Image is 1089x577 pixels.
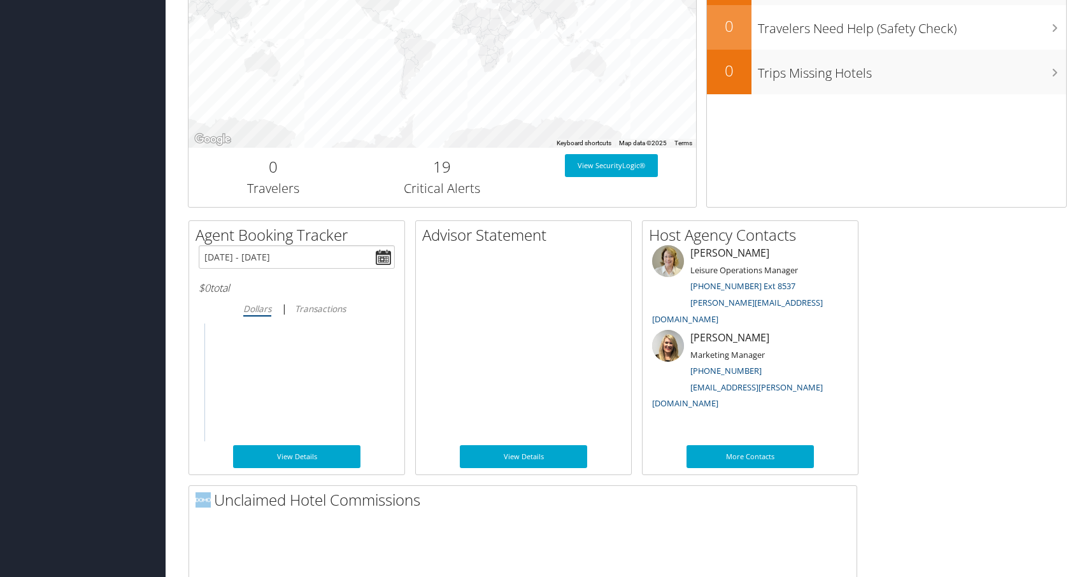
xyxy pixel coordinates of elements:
[646,245,855,330] li: [PERSON_NAME]
[652,297,823,325] a: [PERSON_NAME][EMAIL_ADDRESS][DOMAIN_NAME]
[233,445,360,468] a: View Details
[652,381,823,410] a: [EMAIL_ADDRESS][PERSON_NAME][DOMAIN_NAME]
[707,50,1066,94] a: 0Trips Missing Hotels
[557,139,611,148] button: Keyboard shortcuts
[646,330,855,415] li: [PERSON_NAME]
[690,349,765,360] small: Marketing Manager
[196,224,404,246] h2: Agent Booking Tracker
[460,445,587,468] a: View Details
[192,131,234,148] img: Google
[198,180,348,197] h3: Travelers
[367,156,518,178] h2: 19
[192,131,234,148] a: Open this area in Google Maps (opens a new window)
[295,303,346,315] i: Transactions
[707,60,751,82] h2: 0
[422,224,631,246] h2: Advisor Statement
[707,15,751,37] h2: 0
[199,301,395,317] div: |
[758,58,1066,82] h3: Trips Missing Hotels
[652,245,684,277] img: meredith-price.jpg
[674,139,692,146] a: Terms (opens in new tab)
[690,264,798,276] small: Leisure Operations Manager
[649,224,858,246] h2: Host Agency Contacts
[196,489,857,511] h2: Unclaimed Hotel Commissions
[652,330,684,362] img: ali-moffitt.jpg
[196,492,211,508] img: domo-logo.png
[367,180,518,197] h3: Critical Alerts
[690,365,762,376] a: [PHONE_NUMBER]
[707,5,1066,50] a: 0Travelers Need Help (Safety Check)
[690,280,795,292] a: [PHONE_NUMBER] Ext 8537
[565,154,658,177] a: View SecurityLogic®
[619,139,667,146] span: Map data ©2025
[758,13,1066,38] h3: Travelers Need Help (Safety Check)
[198,156,348,178] h2: 0
[687,445,814,468] a: More Contacts
[243,303,271,315] i: Dollars
[199,281,210,295] span: $0
[199,281,395,295] h6: total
